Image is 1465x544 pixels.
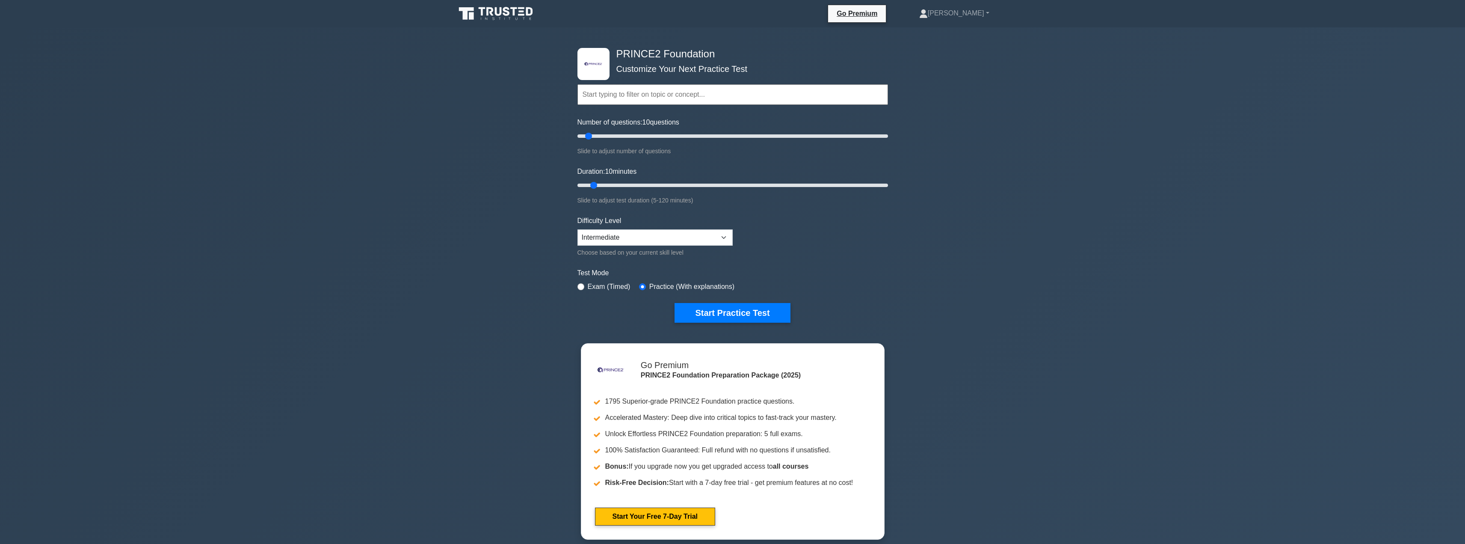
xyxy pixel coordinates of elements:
[588,282,630,292] label: Exam (Timed)
[613,48,846,60] h4: PRINCE2 Foundation
[577,268,888,278] label: Test Mode
[577,195,888,205] div: Slide to adjust test duration (5-120 minutes)
[675,303,790,323] button: Start Practice Test
[899,5,1010,22] a: [PERSON_NAME]
[577,166,637,177] label: Duration: minutes
[577,247,733,258] div: Choose based on your current skill level
[577,216,622,226] label: Difficulty Level
[595,508,715,526] a: Start Your Free 7-Day Trial
[577,117,679,128] label: Number of questions: questions
[605,168,613,175] span: 10
[577,84,888,105] input: Start typing to filter on topic or concept...
[832,8,882,19] a: Go Premium
[577,146,888,156] div: Slide to adjust number of questions
[649,282,734,292] label: Practice (With explanations)
[642,119,650,126] span: 10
